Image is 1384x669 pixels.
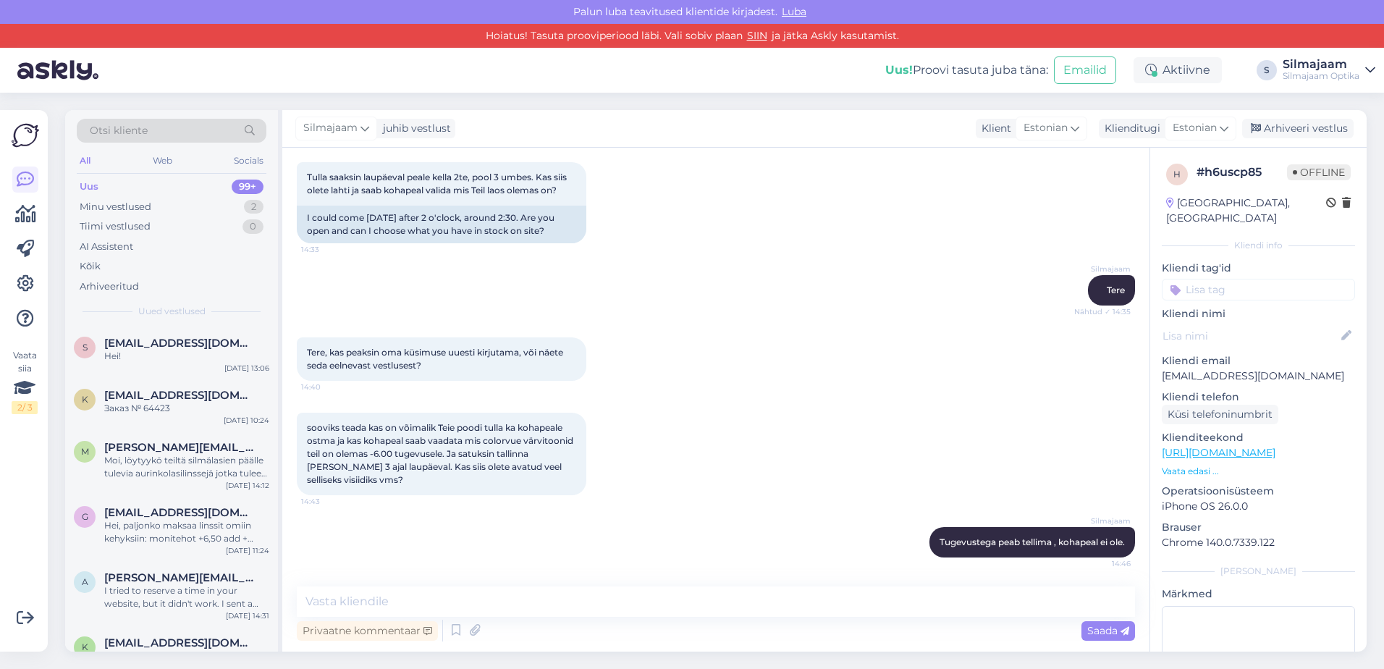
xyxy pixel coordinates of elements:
[12,122,39,149] img: Askly Logo
[1099,121,1160,136] div: Klienditugi
[301,496,355,507] span: 14:43
[224,415,269,426] div: [DATE] 10:24
[226,610,269,621] div: [DATE] 14:31
[104,454,269,480] div: Moi, löytyykö teiltä silmälasien päälle tulevia aurinkolasilinssejä jotka tulee clipsillä kiinni ...
[1162,499,1355,514] p: iPhone OS 26.0.0
[377,121,451,136] div: juhib vestlust
[138,305,206,318] span: Uued vestlused
[12,349,38,414] div: Vaata siia
[301,244,355,255] span: 14:33
[1076,516,1131,526] span: Silmajaam
[885,63,913,77] b: Uus!
[81,446,89,457] span: m
[976,121,1011,136] div: Klient
[77,151,93,170] div: All
[1076,264,1131,274] span: Silmajaam
[104,571,255,584] span: adrian.monge.monge@gmail.com
[1074,306,1131,317] span: Nähtud ✓ 14:35
[777,5,811,18] span: Luba
[104,402,269,415] div: Заказ № 64423
[104,350,269,363] div: Hei!
[82,576,88,587] span: a
[80,219,151,234] div: Tiimi vestlused
[1162,306,1355,321] p: Kliendi nimi
[1257,60,1277,80] div: S
[244,200,263,214] div: 2
[1162,446,1275,459] a: [URL][DOMAIN_NAME]
[80,200,151,214] div: Minu vestlused
[1162,353,1355,369] p: Kliendi email
[104,519,269,545] div: Hei, paljonko maksaa linssit omiin kehyksiin: monitehot +6,50 add + 2,50, myös aurinko linssit sa...
[80,259,101,274] div: Kõik
[104,337,255,350] span: suvi.karala@gmail.com
[1173,120,1217,136] span: Estonian
[231,151,266,170] div: Socials
[226,480,269,491] div: [DATE] 14:12
[83,342,88,353] span: s
[1162,430,1355,445] p: Klienditeekond
[885,62,1048,79] div: Proovi tasuta juba täna:
[82,641,88,652] span: k
[104,441,255,454] span: mikko.kupiainen@hotmail.com
[940,537,1125,547] span: Tugevustega peab tellima , kohapeal ei ole.
[1287,164,1351,180] span: Offline
[1162,565,1355,578] div: [PERSON_NAME]
[1107,285,1125,295] span: Tere
[1054,56,1116,84] button: Emailid
[150,151,175,170] div: Web
[1134,57,1222,83] div: Aktiivne
[1162,279,1355,300] input: Lisa tag
[743,29,772,42] a: SIIN
[1162,520,1355,535] p: Brauser
[82,394,88,405] span: k
[1162,369,1355,384] p: [EMAIL_ADDRESS][DOMAIN_NAME]
[297,621,438,641] div: Privaatne kommentaar
[1163,328,1338,344] input: Lisa nimi
[104,636,255,649] span: karcevaangelinka@gmail.com
[301,382,355,392] span: 14:40
[1162,405,1278,424] div: Küsi telefoninumbrit
[232,180,263,194] div: 99+
[1162,261,1355,276] p: Kliendi tag'id
[307,172,569,195] span: Tulla saaksin laupäeval peale kella 2te, pool 3 umbes. Kas siis olete lahti ja saab kohapeal vali...
[104,389,255,402] span: kamilla.kaskirova@gmail.com
[1162,465,1355,478] p: Vaata edasi ...
[1283,70,1359,82] div: Silmajaam Optika
[303,120,358,136] span: Silmajaam
[80,180,98,194] div: Uus
[1283,59,1359,70] div: Silmajaam
[104,506,255,519] span: galvaini@icloud.com
[297,206,586,243] div: I could come [DATE] after 2 o'clock, around 2:30. Are you open and can I choose what you have in ...
[1162,484,1355,499] p: Operatsioonisüsteem
[224,363,269,374] div: [DATE] 13:06
[307,422,575,485] span: sooviks teada kas on võimalik Teie poodi tulla ka kohapeale ostma ja kas kohapeal saab vaadata mi...
[12,401,38,414] div: 2 / 3
[82,511,88,522] span: g
[90,123,148,138] span: Otsi kliente
[1166,195,1326,226] div: [GEOGRAPHIC_DATA], [GEOGRAPHIC_DATA]
[307,347,565,371] span: Tere, kas peaksin oma küsimuse uuesti kirjutama, või näete seda eelnevast vestlusest?
[1283,59,1375,82] a: SilmajaamSilmajaam Optika
[1197,164,1287,181] div: # h6uscp85
[1076,558,1131,569] span: 14:46
[1173,169,1181,180] span: h
[1024,120,1068,136] span: Estonian
[242,219,263,234] div: 0
[1162,390,1355,405] p: Kliendi telefon
[226,545,269,556] div: [DATE] 11:24
[1162,239,1355,252] div: Kliendi info
[1242,119,1354,138] div: Arhiveeri vestlus
[104,584,269,610] div: I tried to reserve a time in your website, but it didn't work. I sent a message instead. [PERSON_...
[1087,624,1129,637] span: Saada
[1162,535,1355,550] p: Chrome 140.0.7339.122
[1162,586,1355,602] p: Märkmed
[80,279,139,294] div: Arhiveeritud
[80,240,133,254] div: AI Assistent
